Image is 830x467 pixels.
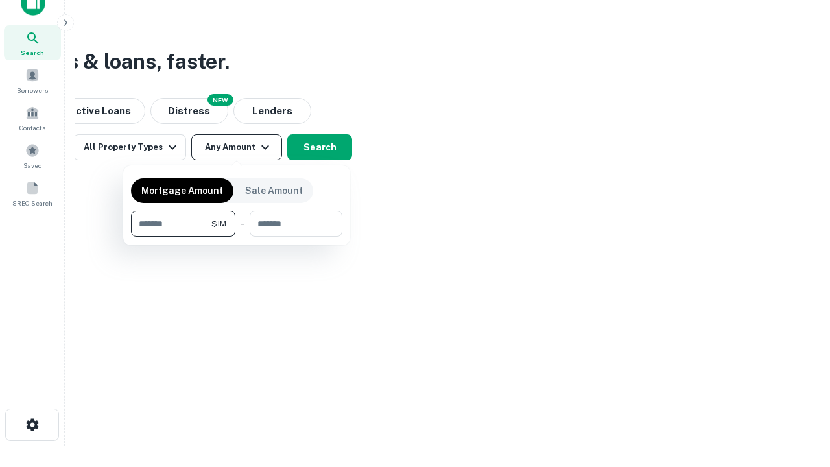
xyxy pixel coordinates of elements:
p: Sale Amount [245,184,303,198]
p: Mortgage Amount [141,184,223,198]
span: $1M [211,218,226,230]
iframe: Chat Widget [765,363,830,425]
div: - [241,211,244,237]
